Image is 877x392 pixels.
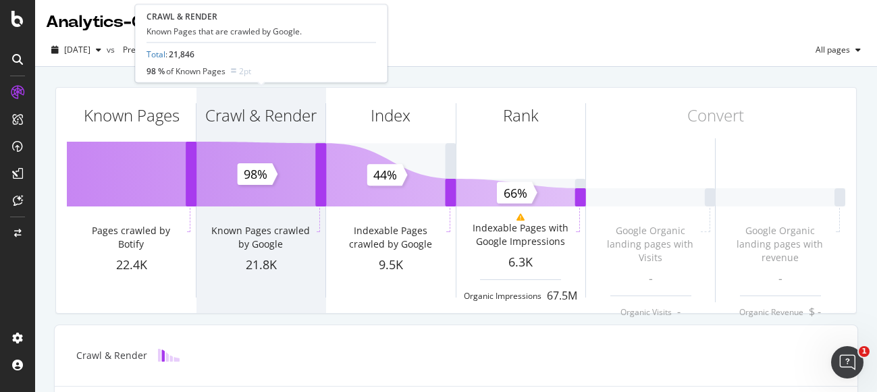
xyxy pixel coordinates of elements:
span: All pages [810,44,850,55]
div: Known Pages that are crawled by Google. [147,25,376,36]
div: Known Pages [84,104,180,127]
div: Organic Impressions [464,290,541,302]
div: 2pt [239,65,251,76]
span: 21,846 [169,48,194,59]
iframe: Intercom live chat [831,346,863,379]
div: 21.8K [196,256,325,274]
button: Previous [117,39,171,61]
span: vs [107,44,117,55]
div: 22.4K [67,256,196,274]
div: Rank [503,104,539,127]
button: [DATE] [46,39,107,61]
div: Crawl & Render [205,104,317,127]
div: Indexable Pages with Google Impressions [467,221,573,248]
div: Analytics - Overview [46,11,212,34]
div: 98 % [147,65,225,76]
div: : [147,48,194,59]
img: Equal [231,69,236,73]
div: 6.3K [456,254,585,271]
img: block-icon [158,349,180,362]
div: 9.5K [326,256,455,274]
div: Index [371,104,410,127]
div: Pages crawled by Botify [78,224,184,251]
button: All pages [810,39,866,61]
div: CRAWL & RENDER [147,11,376,22]
div: Crawl & Render [76,349,147,362]
div: Indexable Pages crawled by Google [338,224,444,251]
span: of Known Pages [166,65,225,76]
div: Known Pages crawled by Google [208,224,314,251]
span: 1 [859,346,870,357]
span: 2025 Sep. 4th [64,44,90,55]
span: Previous [117,44,155,55]
div: 67.5M [547,288,577,304]
a: Total [147,48,165,59]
